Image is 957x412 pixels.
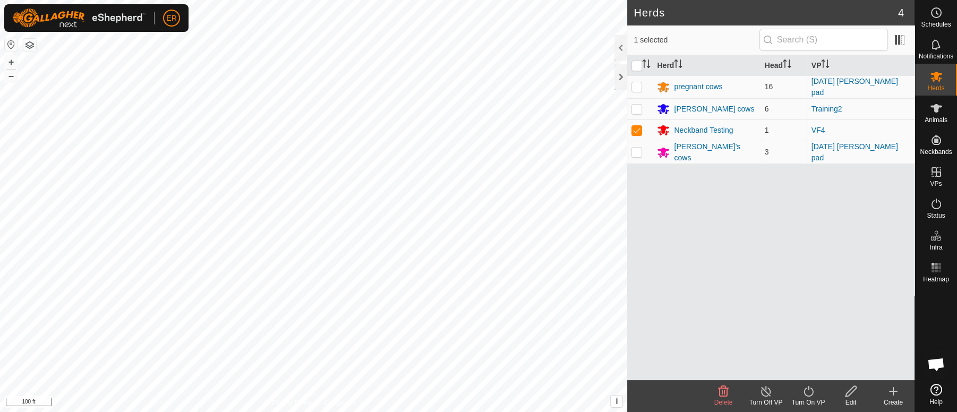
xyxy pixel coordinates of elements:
span: Animals [925,117,947,123]
th: Head [761,55,807,76]
button: i [611,396,622,407]
a: [DATE] [PERSON_NAME] pad [811,142,898,162]
span: 1 selected [634,35,759,46]
span: Schedules [921,21,951,28]
img: Gallagher Logo [13,8,146,28]
span: Neckbands [920,149,952,155]
p-sorticon: Activate to sort [674,61,682,70]
span: Herds [927,85,944,91]
a: VF4 [811,126,825,134]
button: Reset Map [5,38,18,51]
p-sorticon: Activate to sort [783,61,791,70]
th: VP [807,55,915,76]
button: + [5,56,18,68]
span: Heatmap [923,276,949,282]
span: Infra [929,244,942,251]
span: 1 [765,126,769,134]
span: i [616,397,618,406]
span: 6 [765,105,769,113]
span: ER [166,13,176,24]
p-sorticon: Activate to sort [642,61,651,70]
h2: Herds [634,6,898,19]
div: Create [872,398,915,407]
div: [PERSON_NAME] cows [674,104,754,115]
span: Notifications [919,53,953,59]
a: [DATE] [PERSON_NAME] pad [811,77,898,97]
div: Neckband Testing [674,125,733,136]
a: Privacy Policy [272,398,312,408]
div: Edit [830,398,872,407]
span: 16 [765,82,773,91]
button: Map Layers [23,39,36,51]
div: Turn Off VP [745,398,787,407]
span: VPs [930,181,942,187]
div: pregnant cows [674,81,722,92]
th: Herd [653,55,760,76]
div: [PERSON_NAME]'s cows [674,141,756,164]
a: Training2 [811,105,842,113]
a: Open chat [920,348,952,380]
span: 4 [898,5,904,21]
p-sorticon: Activate to sort [821,61,830,70]
div: Turn On VP [787,398,830,407]
a: Help [915,380,957,409]
span: Delete [714,399,733,406]
input: Search (S) [759,29,888,51]
span: 3 [765,148,769,156]
a: Contact Us [324,398,355,408]
span: Status [927,212,945,219]
button: – [5,70,18,82]
span: Help [929,399,943,405]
